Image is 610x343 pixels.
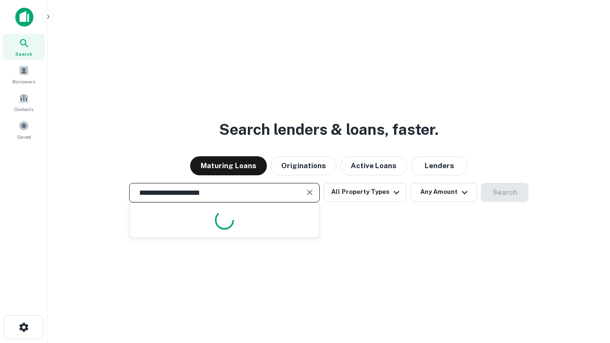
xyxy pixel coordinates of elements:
[410,183,477,202] button: Any Amount
[17,133,31,141] span: Saved
[562,267,610,313] iframe: Chat Widget
[3,61,45,87] a: Borrowers
[15,8,33,27] img: capitalize-icon.png
[15,50,32,58] span: Search
[219,118,438,141] h3: Search lenders & loans, faster.
[190,156,267,175] button: Maturing Loans
[340,156,407,175] button: Active Loans
[303,186,316,199] button: Clear
[3,34,45,60] a: Search
[411,156,468,175] button: Lenders
[14,105,33,113] span: Contacts
[12,78,35,85] span: Borrowers
[324,183,407,202] button: All Property Types
[3,89,45,115] a: Contacts
[271,156,336,175] button: Originations
[3,117,45,142] a: Saved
